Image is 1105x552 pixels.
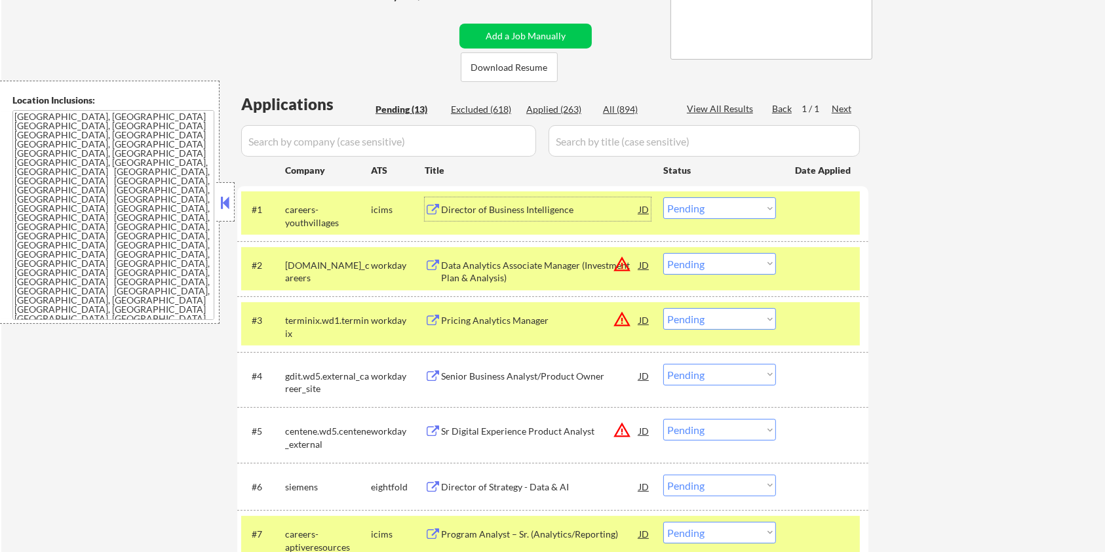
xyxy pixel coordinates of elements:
div: [DOMAIN_NAME]_careers [285,259,371,285]
div: JD [638,419,651,443]
div: workday [371,314,425,327]
div: centene.wd5.centene_external [285,425,371,450]
div: siemens [285,481,371,494]
div: Program Analyst – Sr. (Analytics/Reporting) [441,528,639,541]
div: #2 [252,259,275,272]
div: Next [832,102,853,115]
div: careers-youthvillages [285,203,371,229]
div: JD [638,522,651,545]
div: All (894) [603,103,669,116]
button: warning_amber [613,310,631,328]
div: Sr Digital Experience Product Analyst [441,425,639,438]
div: terminix.wd1.terminix [285,314,371,340]
div: #7 [252,528,275,541]
div: Applied (263) [526,103,592,116]
div: JD [638,364,651,387]
div: #6 [252,481,275,494]
div: ATS [371,164,425,177]
button: Add a Job Manually [459,24,592,49]
div: Company [285,164,371,177]
div: eightfold [371,481,425,494]
button: Download Resume [461,52,558,82]
div: workday [371,425,425,438]
div: JD [638,253,651,277]
div: 1 / 1 [802,102,832,115]
div: #5 [252,425,275,438]
div: Back [772,102,793,115]
div: workday [371,259,425,272]
div: Director of Strategy - Data & AI [441,481,639,494]
div: JD [638,197,651,221]
div: Senior Business Analyst/Product Owner [441,370,639,383]
div: Data Analytics Associate Manager (Investment Plan & Analysis) [441,259,639,285]
div: Status [663,158,776,182]
div: Applications [241,96,371,112]
input: Search by company (case sensitive) [241,125,536,157]
div: icims [371,528,425,541]
div: Pending (13) [376,103,441,116]
div: icims [371,203,425,216]
div: JD [638,475,651,498]
div: Date Applied [795,164,853,177]
div: View All Results [687,102,757,115]
button: warning_amber [613,255,631,273]
div: Title [425,164,651,177]
div: #4 [252,370,275,383]
div: Location Inclusions: [12,94,214,107]
div: gdit.wd5.external_career_site [285,370,371,395]
button: warning_amber [613,421,631,439]
input: Search by title (case sensitive) [549,125,860,157]
div: Director of Business Intelligence [441,203,639,216]
div: workday [371,370,425,383]
div: #3 [252,314,275,327]
div: #1 [252,203,275,216]
div: Excluded (618) [451,103,516,116]
div: JD [638,308,651,332]
div: Pricing Analytics Manager [441,314,639,327]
